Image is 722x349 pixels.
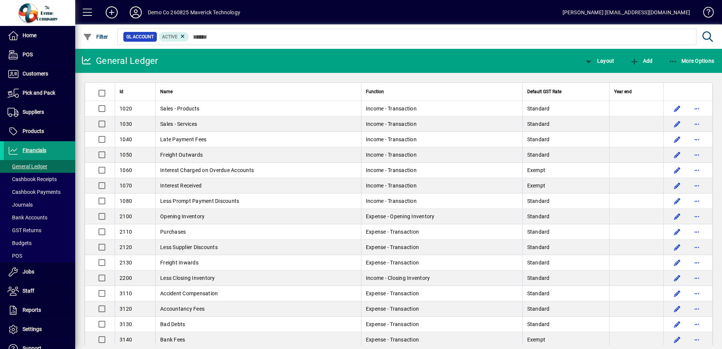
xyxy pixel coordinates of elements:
[4,224,75,237] a: GST Returns
[527,260,550,266] span: Standard
[563,6,690,18] div: [PERSON_NAME] [EMAIL_ADDRESS][DOMAIN_NAME]
[366,213,435,219] span: Expense - Opening Inventory
[671,149,683,161] button: Edit
[8,163,47,169] span: General Ledger
[160,275,215,281] span: Less Closing Inventory
[4,282,75,301] a: Staff
[120,229,132,235] span: 2110
[120,88,123,96] span: Id
[160,88,173,96] span: Name
[366,306,419,312] span: Expense - Transaction
[4,122,75,141] a: Products
[671,287,683,299] button: Edit
[120,337,132,343] span: 3140
[691,303,703,315] button: More options
[691,334,703,346] button: More options
[23,269,34,275] span: Jobs
[4,103,75,122] a: Suppliers
[160,337,185,343] span: Bank Fees
[4,186,75,198] a: Cashbook Payments
[160,244,218,250] span: Less Supplier Discounts
[691,257,703,269] button: More options
[628,54,654,68] button: Add
[630,58,652,64] span: Add
[120,106,132,112] span: 1020
[23,326,42,332] span: Settings
[120,88,151,96] div: Id
[366,260,419,266] span: Expense - Transaction
[671,272,683,284] button: Edit
[120,260,132,266] span: 2130
[669,58,714,64] span: More Options
[527,306,550,312] span: Standard
[160,167,254,173] span: Interest Charged on Overdue Accounts
[671,257,683,269] button: Edit
[160,229,186,235] span: Purchases
[527,167,546,173] span: Exempt
[691,103,703,115] button: More options
[23,51,33,57] span: POS
[81,55,158,67] div: General Ledger
[160,198,239,204] span: Less Prompt Payment Discounts
[527,321,550,327] span: Standard
[527,337,546,343] span: Exempt
[4,173,75,186] a: Cashbook Receipts
[4,263,75,281] a: Jobs
[23,147,46,153] span: Financials
[8,253,22,259] span: POS
[691,226,703,238] button: More options
[691,133,703,145] button: More options
[120,136,132,142] span: 1040
[23,288,34,294] span: Staff
[691,195,703,207] button: More options
[527,183,546,189] span: Exempt
[667,54,716,68] button: More Options
[691,272,703,284] button: More options
[120,167,132,173] span: 1060
[527,198,550,204] span: Standard
[366,337,419,343] span: Expense - Transaction
[691,241,703,253] button: More options
[162,34,177,39] span: Active
[691,164,703,176] button: More options
[671,164,683,176] button: Edit
[8,215,47,221] span: Bank Accounts
[366,88,384,96] span: Function
[4,84,75,103] a: Pick and Pack
[4,237,75,249] a: Budgets
[120,244,132,250] span: 2120
[671,318,683,330] button: Edit
[4,26,75,45] a: Home
[671,226,683,238] button: Edit
[366,198,417,204] span: Income - Transaction
[8,240,32,246] span: Budgets
[671,180,683,192] button: Edit
[671,210,683,222] button: Edit
[366,106,417,112] span: Income - Transaction
[691,118,703,130] button: More options
[4,198,75,211] a: Journals
[366,321,419,327] span: Expense - Transaction
[23,307,41,313] span: Reports
[671,303,683,315] button: Edit
[527,290,550,296] span: Standard
[671,195,683,207] button: Edit
[120,121,132,127] span: 1030
[148,6,240,18] div: Demo Co 260825 Maverick Technology
[527,152,550,158] span: Standard
[527,244,550,250] span: Standard
[582,54,616,68] button: Layout
[160,321,185,327] span: Bad Debts
[23,109,44,115] span: Suppliers
[160,88,356,96] div: Name
[366,136,417,142] span: Income - Transaction
[366,183,417,189] span: Income - Transaction
[671,334,683,346] button: Edit
[698,2,713,26] a: Knowledge Base
[8,176,57,182] span: Cashbook Receipts
[81,30,110,44] button: Filter
[614,88,632,96] span: Year end
[671,133,683,145] button: Edit
[160,152,203,158] span: Freight Outwards
[126,33,154,41] span: GL Account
